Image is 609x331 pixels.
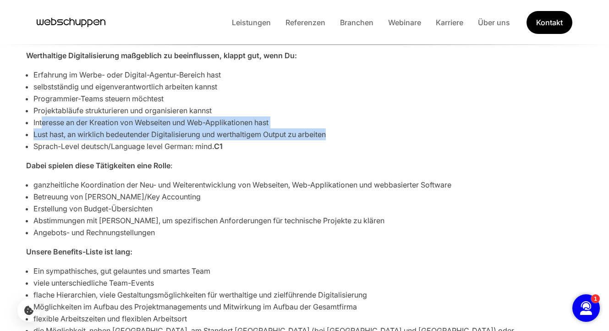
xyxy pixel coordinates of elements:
li: ganzheitliche Koordination der Neu- und Weiterentwicklung von Webseiten, Web-Applikationen und we... [33,179,583,191]
strong: Unsere Benefits-Liste ist lang: [26,247,132,256]
a: Karriere [428,18,471,27]
a: Get Started [527,11,572,34]
li: Lust hast, an wirklich bedeutender Digitalisierung und werthaltigem Output zu arbeiten [33,128,583,140]
p: : [26,160,583,171]
li: flexible Arbeitszeiten und flexiblen Arbeitsort [33,313,583,325]
li: Projektabläufe strukturieren und organisieren kannst [33,105,583,116]
a: Webinare [381,18,428,27]
a: Leistungen [225,18,278,27]
li: Abstimmungen mit [PERSON_NAME], um spezifischen Anforderungen für technische Projekte zu klären [33,215,583,226]
li: Möglichkeiten im Aufbau des Projektmanagements und Mitwirkung im Aufbau der Gesamtfirma [33,301,583,313]
li: Angebots- und Rechnungstellungen [33,226,583,238]
li: Sprach-Level deutsch/Language level German: mind. [33,140,583,152]
li: selbstständig und eigenverantwortlich arbeiten kannst [33,81,583,93]
strong: Werthaltige Digitalisierung maßgeblich zu beeinflussen, klappt gut, wenn Du: [26,51,297,60]
li: Programmier-Teams steuern möchtest [33,93,583,105]
a: Hauptseite besuchen [37,16,105,29]
a: Referenzen [278,18,333,27]
button: Cookie-Einstellungen öffnen [17,299,40,322]
a: Über uns [471,18,517,27]
li: Interesse an der Kreation von Webseiten und Web-Applikationen hast [33,116,583,128]
li: viele unterschiedliche Team-Events [33,277,583,289]
li: flache Hierarchien, viele Gestaltungsmöglichkeiten für werthaltige und zielführende Digitalisierung [33,289,583,301]
li: Erstellung von Budget-Übersichten [33,203,583,215]
a: Branchen [333,18,381,27]
span: 1 [31,11,34,17]
li: Erfahrung im Werbe- oder Digital-Agentur-Bereich hast [33,69,583,81]
strong: Dabei spielen diese Tätigkeiten eine Rolle [26,161,170,170]
strong: C1 [214,142,223,151]
li: Ein sympathisches, gut gelauntes und smartes Team [33,265,583,277]
li: Betreuung von [PERSON_NAME]/Key Accounting [33,191,583,203]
